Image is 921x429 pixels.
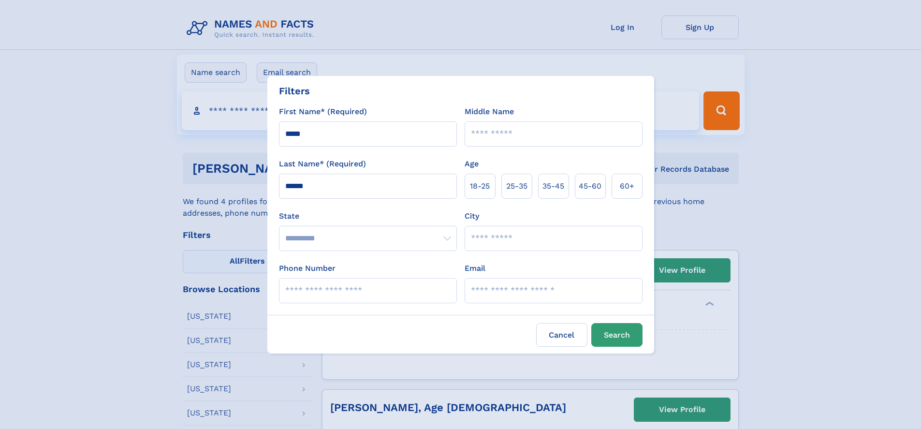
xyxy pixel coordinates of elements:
label: Last Name* (Required) [279,158,366,170]
span: 45‑60 [579,180,601,192]
label: Cancel [536,323,587,347]
label: First Name* (Required) [279,106,367,118]
label: Email [465,263,485,274]
span: 25‑35 [506,180,527,192]
label: Middle Name [465,106,514,118]
div: Filters [279,84,310,98]
span: 60+ [620,180,634,192]
label: Age [465,158,479,170]
span: 35‑45 [542,180,564,192]
button: Search [591,323,643,347]
label: Phone Number [279,263,336,274]
span: 18‑25 [470,180,490,192]
label: City [465,210,479,222]
label: State [279,210,457,222]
